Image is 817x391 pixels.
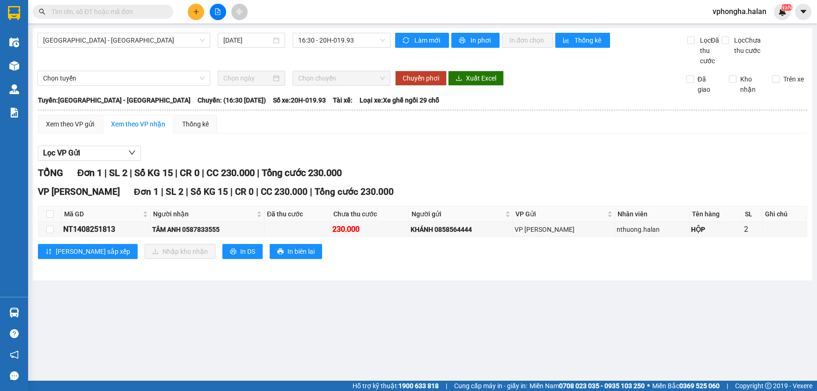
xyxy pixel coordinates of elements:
[530,381,645,391] span: Miền Nam
[128,149,136,156] span: down
[647,384,650,388] span: ⚪️
[10,371,19,380] span: message
[104,167,107,178] span: |
[38,146,141,161] button: Lọc VP Gửi
[466,73,496,83] span: Xuất Excel
[744,223,761,235] div: 2
[256,186,258,197] span: |
[109,167,127,178] span: SL 2
[403,37,411,44] span: sync
[222,244,263,259] button: printerIn DS
[9,37,19,47] img: warehouse-icon
[64,209,141,219] span: Mã GD
[214,8,221,15] span: file-add
[43,71,205,85] span: Chọn tuyến
[414,35,442,45] span: Làm mới
[574,35,603,45] span: Thống kê
[130,167,132,178] span: |
[696,35,721,66] span: Lọc Đã thu cước
[180,167,199,178] span: CR 0
[45,248,52,256] span: sort-ascending
[186,186,188,197] span: |
[795,4,811,20] button: caret-down
[451,33,500,48] button: printerIn phơi
[331,207,409,222] th: Chưa thu cước
[333,95,353,105] span: Tài xế:
[52,7,162,17] input: Tìm tên, số ĐT hoặc mã đơn
[9,61,19,71] img: warehouse-icon
[223,73,271,83] input: Chọn ngày
[679,382,720,390] strong: 0369 525 060
[515,224,613,235] div: VP [PERSON_NAME]
[38,186,120,197] span: VP [PERSON_NAME]
[46,119,94,129] div: Xem theo VP gửi
[730,35,773,56] span: Lọc Chưa thu cước
[765,383,772,389] span: copyright
[63,223,149,235] div: NT1408251813
[778,7,787,16] img: icon-new-feature
[153,209,255,219] span: Người nhận
[398,382,439,390] strong: 1900 633 818
[395,33,449,48] button: syncLàm mới
[277,248,284,256] span: printer
[235,186,254,197] span: CR 0
[230,248,236,256] span: printer
[287,246,315,257] span: In biên lai
[727,381,728,391] span: |
[456,75,462,82] span: download
[273,95,326,105] span: Số xe: 20H-019.93
[257,167,259,178] span: |
[134,186,159,197] span: Đơn 1
[298,33,385,47] span: 16:30 - 20H-019.93
[270,244,322,259] button: printerIn biên lai
[298,71,385,85] span: Chọn chuyến
[743,207,763,222] th: SL
[736,74,765,95] span: Kho nhận
[412,209,503,219] span: Người gửi
[261,186,308,197] span: CC 230.000
[315,186,394,197] span: Tổng cước 230.000
[265,207,331,222] th: Đã thu cước
[210,4,226,20] button: file-add
[240,246,255,257] span: In DS
[691,224,741,235] div: HỘP
[231,4,248,20] button: aim
[454,381,527,391] span: Cung cấp máy in - giấy in:
[188,4,204,20] button: plus
[175,167,177,178] span: |
[39,8,45,15] span: search
[411,224,511,235] div: KHÁNH 0858564444
[10,350,19,359] span: notification
[555,33,610,48] button: bar-chartThống kê
[353,381,439,391] span: Hỗ trợ kỹ thuật:
[236,8,243,15] span: aim
[332,223,407,235] div: 230.000
[563,37,571,44] span: bar-chart
[62,222,151,237] td: NT1408251813
[182,119,209,129] div: Thống kê
[9,108,19,118] img: solution-icon
[56,246,130,257] span: [PERSON_NAME] sắp xếp
[202,167,204,178] span: |
[310,186,312,197] span: |
[9,308,19,317] img: warehouse-icon
[652,381,720,391] span: Miền Bắc
[152,224,263,235] div: TÂM ANH 0587833555
[446,381,447,391] span: |
[43,33,205,47] span: Hà Nội - Quảng Ninh
[780,74,808,84] span: Trên xe
[166,186,184,197] span: SL 2
[134,167,173,178] span: Số KG 15
[198,95,266,105] span: Chuyến: (16:30 [DATE])
[223,35,271,45] input: 14/08/2025
[38,244,138,259] button: sort-ascending[PERSON_NAME] sắp xếp
[145,244,215,259] button: downloadNhập kho nhận
[193,8,199,15] span: plus
[230,186,233,197] span: |
[513,222,615,237] td: VP Nguyễn Trãi
[111,119,165,129] div: Xem theo VP nhận
[9,84,19,94] img: warehouse-icon
[206,167,255,178] span: CC 230.000
[77,167,102,178] span: Đơn 1
[262,167,342,178] span: Tổng cước 230.000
